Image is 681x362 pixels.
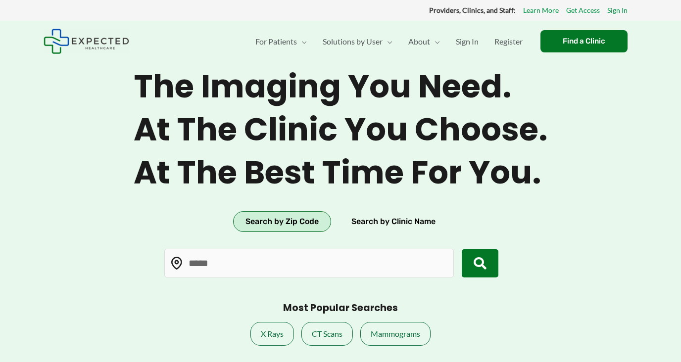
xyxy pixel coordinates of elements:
[339,211,448,232] button: Search by Clinic Name
[255,24,297,59] span: For Patients
[323,24,383,59] span: Solutions by User
[247,24,315,59] a: For PatientsMenu Toggle
[566,4,600,17] a: Get Access
[448,24,486,59] a: Sign In
[360,322,431,346] a: Mammograms
[430,24,440,59] span: Menu Toggle
[607,4,628,17] a: Sign In
[301,322,353,346] a: CT Scans
[297,24,307,59] span: Menu Toggle
[250,322,294,346] a: X Rays
[486,24,531,59] a: Register
[134,68,548,106] span: The imaging you need.
[408,24,430,59] span: About
[283,302,398,315] h3: Most Popular Searches
[233,211,331,232] button: Search by Zip Code
[134,111,548,149] span: At the clinic you choose.
[494,24,523,59] span: Register
[400,24,448,59] a: AboutMenu Toggle
[383,24,392,59] span: Menu Toggle
[315,24,400,59] a: Solutions by UserMenu Toggle
[456,24,479,59] span: Sign In
[429,6,516,14] strong: Providers, Clinics, and Staff:
[44,29,129,54] img: Expected Healthcare Logo - side, dark font, small
[247,24,531,59] nav: Primary Site Navigation
[523,4,559,17] a: Learn More
[170,257,183,270] img: Location pin
[134,154,548,192] span: At the best time for you.
[540,30,628,52] a: Find a Clinic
